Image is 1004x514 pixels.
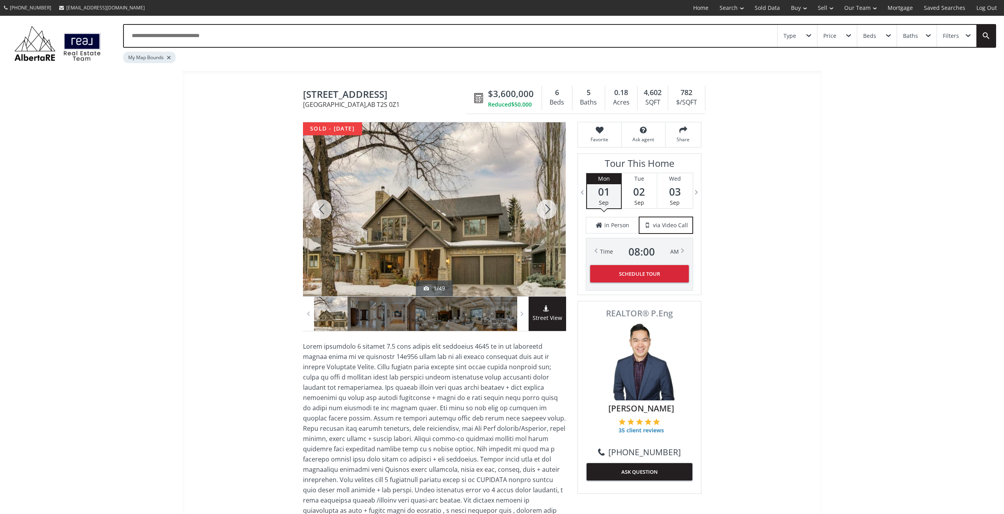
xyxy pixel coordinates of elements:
[609,88,633,98] div: 0.18
[627,418,634,425] img: 2 of 5 stars
[576,88,601,98] div: 5
[582,136,617,143] span: Favorite
[66,4,145,11] span: [EMAIL_ADDRESS][DOMAIN_NAME]
[672,97,701,108] div: $/SQFT
[424,284,445,292] div: 1/49
[303,122,362,135] div: sold - [DATE]
[863,33,876,39] div: Beds
[587,173,621,184] div: Mon
[669,136,697,143] span: Share
[303,122,566,296] div: 1231 Riverdale Avenue SW Calgary, AB T2S 0Z1 - Photo 1 of 49
[591,402,692,414] span: [PERSON_NAME]
[599,199,609,206] span: Sep
[943,33,959,39] div: Filters
[10,24,105,63] img: Logo
[645,418,652,425] img: 4 of 5 stars
[903,33,918,39] div: Baths
[657,186,693,197] span: 03
[600,321,679,400] img: Photo of Colin Woo
[303,89,470,101] span: 1231 Riverdale Avenue SW
[511,101,532,108] span: $50,000
[626,136,661,143] span: Ask agent
[590,265,689,282] button: Schedule Tour
[303,101,470,108] span: [GEOGRAPHIC_DATA] , AB T2S 0Z1
[488,88,534,100] span: $3,600,000
[636,418,643,425] img: 3 of 5 stars
[644,88,662,98] span: 4,602
[619,426,664,434] span: 35 client reviews
[634,199,644,206] span: Sep
[587,186,621,197] span: 01
[823,33,836,39] div: Price
[670,199,680,206] span: Sep
[123,52,176,63] div: My Map Bounds
[653,221,688,229] span: via Video Call
[600,246,679,257] div: Time AM
[55,0,149,15] a: [EMAIL_ADDRESS][DOMAIN_NAME]
[546,97,568,108] div: Beds
[488,101,534,108] div: Reduced
[604,221,629,229] span: in Person
[587,309,692,318] span: REALTOR® P.Eng
[587,463,692,480] button: ASK QUESTION
[628,246,655,257] span: 08 : 00
[622,186,657,197] span: 02
[529,314,566,323] span: Street View
[653,418,660,425] img: 5 of 5 stars
[657,173,693,184] div: Wed
[641,97,664,108] div: SQFT
[622,173,657,184] div: Tue
[576,97,601,108] div: Baths
[619,418,626,425] img: 1 of 5 stars
[598,446,681,458] a: [PHONE_NUMBER]
[609,97,633,108] div: Acres
[10,4,51,11] span: [PHONE_NUMBER]
[672,88,701,98] div: 782
[783,33,796,39] div: Type
[586,158,693,173] h3: Tour This Home
[546,88,568,98] div: 6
